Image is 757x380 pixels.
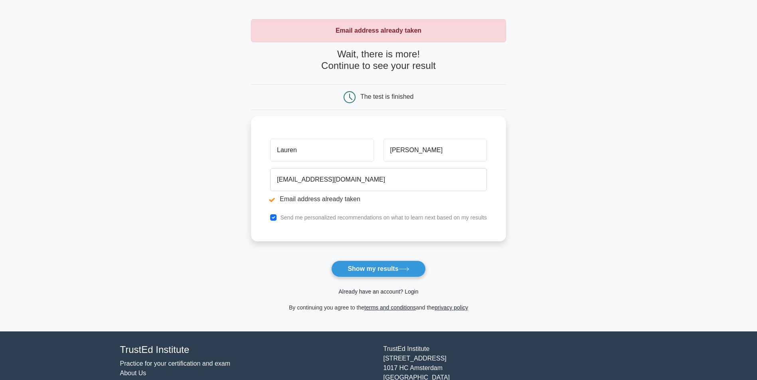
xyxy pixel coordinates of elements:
a: Practice for your certification and exam [120,360,231,367]
h4: Wait, there is more! Continue to see your result [251,49,506,72]
a: About Us [120,370,146,376]
strong: Email address already taken [336,27,421,34]
a: terms and conditions [364,304,416,311]
button: Show my results [331,261,425,277]
input: Last name [383,139,487,162]
li: Email address already taken [270,194,487,204]
div: By continuing you agree to the and the [246,303,511,312]
a: Already have an account? Login [338,288,418,295]
a: privacy policy [435,304,468,311]
h4: TrustEd Institute [120,344,374,356]
label: Send me personalized recommendations on what to learn next based on my results [280,214,487,221]
div: The test is finished [360,93,413,100]
input: Email [270,168,487,191]
input: First name [270,139,374,162]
